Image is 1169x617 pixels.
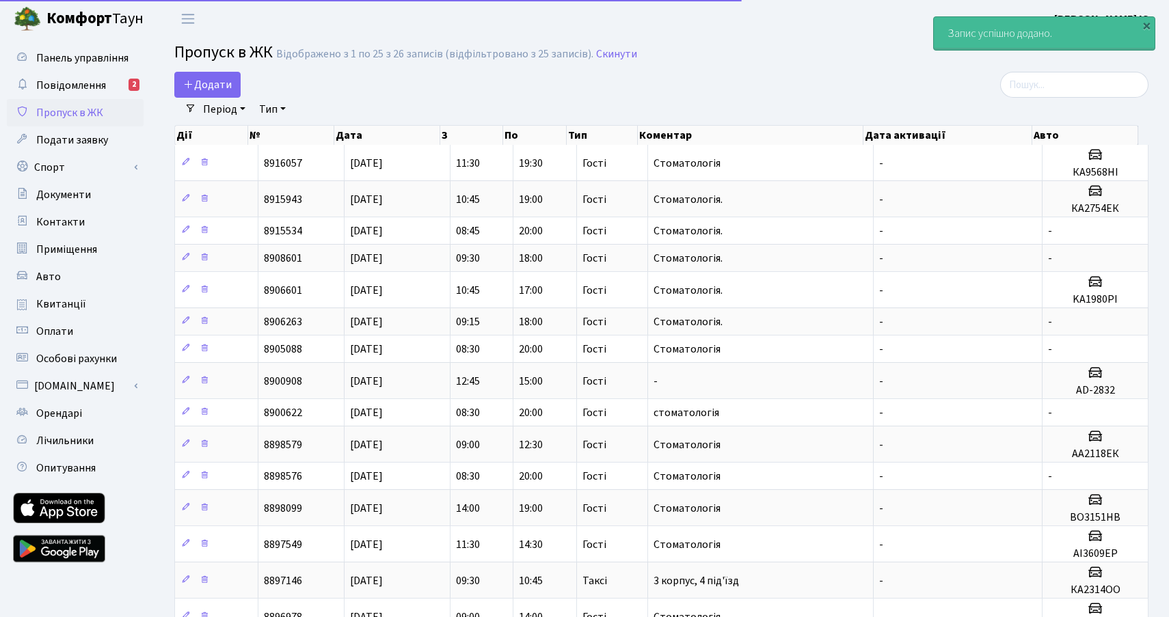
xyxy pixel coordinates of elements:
[654,342,721,357] span: Стоматологія
[519,156,543,171] span: 19:30
[879,437,883,452] span: -
[1048,166,1142,179] h5: КА9568НІ
[46,8,112,29] b: Комфорт
[519,374,543,389] span: 15:00
[174,40,273,64] span: Пропуск в ЖК
[1140,18,1153,32] div: ×
[350,405,383,420] span: [DATE]
[879,573,883,588] span: -
[36,461,96,476] span: Опитування
[519,223,543,238] span: 20:00
[174,72,241,98] a: Додати
[1048,314,1052,329] span: -
[879,283,883,298] span: -
[7,400,144,427] a: Орендарі
[1048,448,1142,461] h5: АА2118ЕК
[36,406,82,421] span: Орендарі
[654,156,721,171] span: Стоматологія
[36,324,73,339] span: Оплати
[1032,126,1138,145] th: Авто
[1054,11,1153,27] a: [PERSON_NAME] Ю.
[654,537,721,552] span: Стоматологія
[36,78,106,93] span: Повідомлення
[503,126,566,145] th: По
[456,374,480,389] span: 12:45
[198,98,251,121] a: Період
[456,156,480,171] span: 11:30
[456,251,480,266] span: 09:30
[36,351,117,366] span: Особові рахунки
[934,17,1155,50] div: Запис успішно додано.
[654,501,721,516] span: Стоматологія
[879,342,883,357] span: -
[879,314,883,329] span: -
[456,537,480,552] span: 11:30
[456,314,480,329] span: 09:15
[36,269,61,284] span: Авто
[264,437,302,452] span: 8898579
[36,242,97,257] span: Приміщення
[7,208,144,236] a: Контакти
[1048,584,1142,597] h5: КА2314ОО
[582,575,607,586] span: Таксі
[350,192,383,207] span: [DATE]
[36,187,91,202] span: Документи
[276,48,593,61] div: Відображено з 1 по 25 з 26 записів (відфільтровано з 25 записів).
[36,215,85,230] span: Контакти
[350,537,383,552] span: [DATE]
[582,376,606,387] span: Гості
[7,290,144,318] a: Квитанції
[36,51,129,66] span: Панель управління
[264,405,302,420] span: 8900622
[264,374,302,389] span: 8900908
[7,126,144,154] a: Подати заявку
[264,537,302,552] span: 8897549
[879,469,883,484] span: -
[264,251,302,266] span: 8908601
[129,79,139,91] div: 2
[350,437,383,452] span: [DATE]
[638,126,863,145] th: Коментар
[456,437,480,452] span: 09:00
[456,342,480,357] span: 08:30
[456,223,480,238] span: 08:45
[1048,293,1142,306] h5: KA1980PI
[248,126,335,145] th: №
[1048,405,1052,420] span: -
[1000,72,1148,98] input: Пошук...
[879,251,883,266] span: -
[879,374,883,389] span: -
[7,236,144,263] a: Приміщення
[596,48,637,61] a: Скинути
[456,405,480,420] span: 08:30
[350,469,383,484] span: [DATE]
[519,501,543,516] span: 19:00
[519,342,543,357] span: 20:00
[264,314,302,329] span: 8906263
[350,573,383,588] span: [DATE]
[879,192,883,207] span: -
[46,8,144,31] span: Таун
[879,405,883,420] span: -
[863,126,1032,145] th: Дата активації
[36,105,103,120] span: Пропуск в ЖК
[7,44,144,72] a: Панель управління
[1048,223,1052,238] span: -
[879,156,883,171] span: -
[519,283,543,298] span: 17:00
[350,314,383,329] span: [DATE]
[582,344,606,355] span: Гості
[36,297,86,312] span: Квитанції
[582,253,606,264] span: Гості
[264,573,302,588] span: 8897146
[350,223,383,238] span: [DATE]
[1048,342,1052,357] span: -
[36,133,108,148] span: Подати заявку
[264,192,302,207] span: 8915943
[175,126,248,145] th: Дії
[1048,547,1142,560] h5: АІ3609ЕР
[582,194,606,205] span: Гості
[654,251,723,266] span: Стоматологія.
[1054,12,1153,27] b: [PERSON_NAME] Ю.
[519,405,543,420] span: 20:00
